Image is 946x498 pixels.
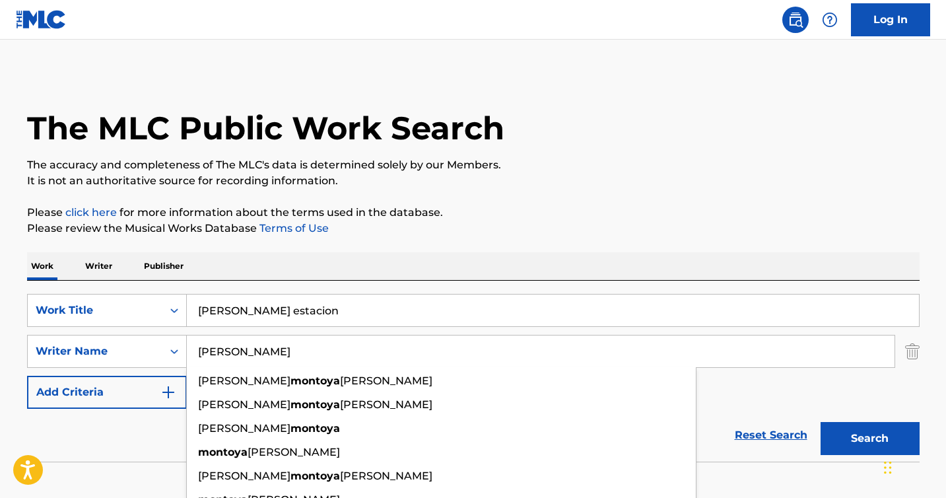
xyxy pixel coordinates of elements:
p: Please review the Musical Works Database [27,221,920,236]
strong: montoya [290,374,340,387]
span: [PERSON_NAME] [198,398,290,411]
strong: montoya [290,422,340,435]
img: help [822,12,838,28]
img: MLC Logo [16,10,67,29]
span: [PERSON_NAME] [198,422,290,435]
span: [PERSON_NAME] [340,374,432,387]
span: [PERSON_NAME] [198,374,290,387]
div: Writer Name [36,343,154,359]
span: [PERSON_NAME] [340,470,432,482]
div: Work Title [36,302,154,318]
p: Please for more information about the terms used in the database. [27,205,920,221]
h1: The MLC Public Work Search [27,108,504,148]
span: [PERSON_NAME] [198,470,290,482]
img: Delete Criterion [905,335,920,368]
strong: montoya [290,470,340,482]
button: Add Criteria [27,376,187,409]
a: Terms of Use [257,222,329,234]
strong: montoya [198,446,248,458]
iframe: Chat Widget [880,435,946,498]
p: Writer [81,252,116,280]
p: The accuracy and completeness of The MLC's data is determined solely by our Members. [27,157,920,173]
img: search [788,12,803,28]
button: Search [821,422,920,455]
a: Public Search [782,7,809,33]
p: It is not an authoritative source for recording information. [27,173,920,189]
div: Drag [884,448,892,487]
span: [PERSON_NAME] [248,446,340,458]
span: [PERSON_NAME] [340,398,432,411]
form: Search Form [27,294,920,462]
a: click here [65,206,117,219]
a: Log In [851,3,930,36]
strong: montoya [290,398,340,411]
p: Work [27,252,57,280]
img: 9d2ae6d4665cec9f34b9.svg [160,384,176,400]
p: Publisher [140,252,187,280]
div: Help [817,7,843,33]
a: Reset Search [728,421,814,450]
